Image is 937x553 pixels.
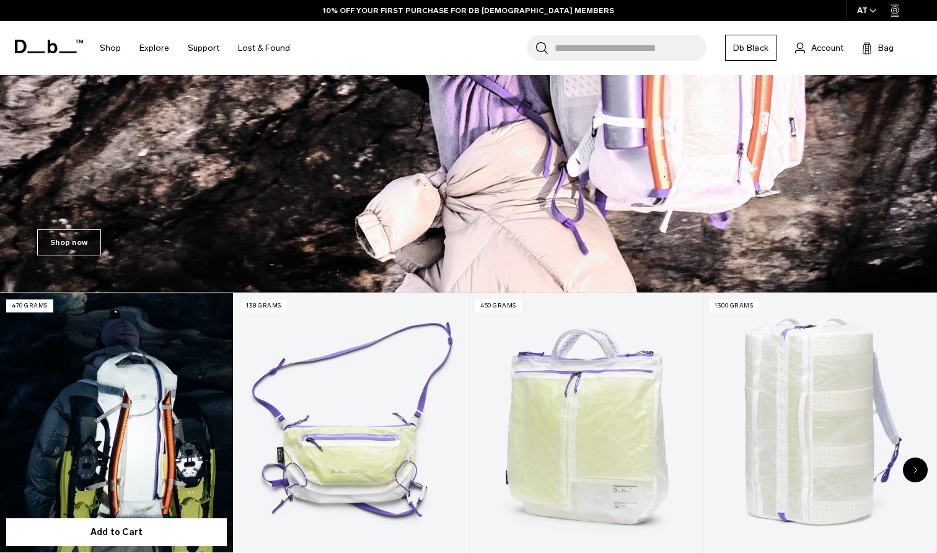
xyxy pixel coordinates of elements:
p: 1300 grams [709,299,759,312]
a: Explore [139,26,169,70]
a: Weigh Lighter Split Duffel 70L [703,293,936,552]
button: Add to Cart [6,518,227,546]
button: Bag [862,40,894,55]
a: Weigh Lighter Helmet Bag 32L [468,293,702,552]
span: Account [811,42,843,55]
a: Shop now [37,229,101,255]
p: 138 grams [240,299,287,312]
nav: Main Navigation [90,21,299,75]
a: Support [188,26,219,70]
a: Lost & Found [238,26,290,70]
a: Shop [100,26,121,70]
span: Bag [878,42,894,55]
p: 450 grams [475,299,522,312]
a: 10% OFF YOUR FIRST PURCHASE FOR DB [DEMOGRAPHIC_DATA] MEMBERS [323,5,614,16]
p: 470 grams [6,299,53,312]
a: Db Black [725,35,776,61]
a: Account [795,40,843,55]
div: Next slide [903,458,928,482]
a: Weigh Lighter Sling 10L [234,293,467,552]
